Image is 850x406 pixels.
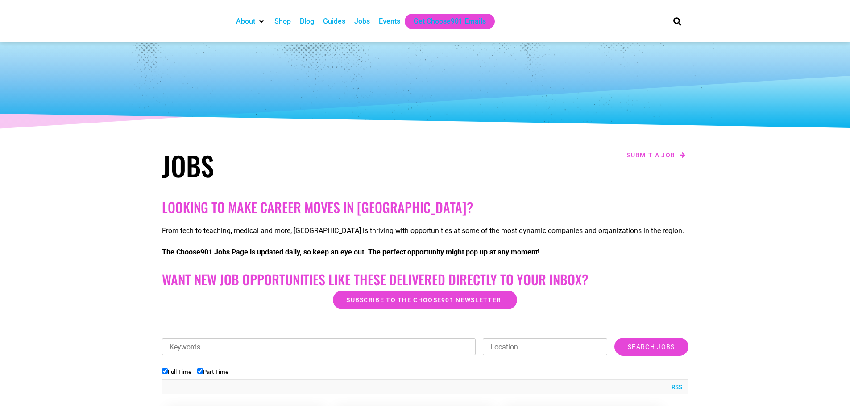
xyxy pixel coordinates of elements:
label: Part Time [197,369,228,375]
a: Events [379,16,400,27]
a: Guides [323,16,345,27]
input: Search Jobs [614,338,688,356]
label: Full Time [162,369,191,375]
h2: Looking to make career moves in [GEOGRAPHIC_DATA]? [162,199,688,215]
span: Submit a job [627,152,676,158]
h2: Want New Job Opportunities like these Delivered Directly to your Inbox? [162,271,688,287]
h1: Jobs [162,149,421,181]
a: About [236,16,255,27]
p: From tech to teaching, medical and more, [GEOGRAPHIC_DATA] is thriving with opportunities at some... [162,226,688,236]
input: Keywords [162,338,476,355]
input: Part Time [197,368,203,374]
input: Full Time [162,368,168,374]
a: Submit a job [624,149,688,161]
span: Subscribe to the Choose901 newsletter! [346,297,503,303]
input: Location [483,338,607,355]
nav: Main nav [232,14,658,29]
a: Jobs [354,16,370,27]
a: Subscribe to the Choose901 newsletter! [333,291,517,309]
div: Search [670,14,684,29]
a: Get Choose901 Emails [414,16,486,27]
a: RSS [667,383,682,392]
a: Blog [300,16,314,27]
a: Shop [274,16,291,27]
div: About [232,14,270,29]
strong: The Choose901 Jobs Page is updated daily, so keep an eye out. The perfect opportunity might pop u... [162,248,539,256]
